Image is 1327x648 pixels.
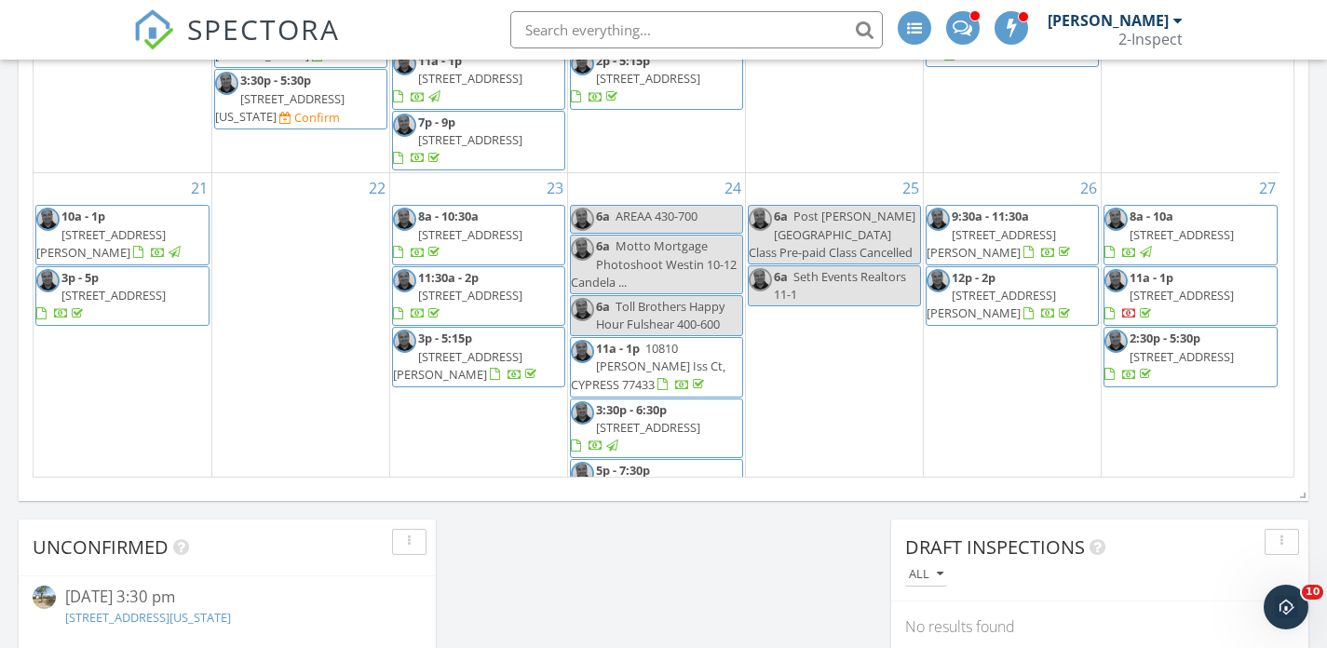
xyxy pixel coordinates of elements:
img: screen_shot_20230324_at_1.56.56_pm.png [36,208,60,231]
img: screen_shot_20230324_at_1.56.56_pm.png [571,401,594,425]
div: Confirm [294,110,340,125]
img: screen_shot_20230324_at_1.56.56_pm.png [571,208,594,231]
input: Search everything... [510,11,883,48]
a: 2:30p - 5:30p [STREET_ADDRESS] [1104,327,1278,387]
td: Go to September 21, 2025 [34,173,211,522]
a: 11a - 1p [STREET_ADDRESS] [392,49,565,110]
span: 11a - 1p [418,52,462,69]
span: 6a [774,268,788,285]
a: 12p - 2p [STREET_ADDRESS][PERSON_NAME] [926,266,1099,327]
a: 2:30p - 5:30p [STREET_ADDRESS] [1104,330,1234,382]
a: 3:30p - 5:30p [STREET_ADDRESS][US_STATE] Confirm [214,69,387,129]
td: Go to September 23, 2025 [389,173,567,522]
span: Motto Mortgage Photoshoot Westin 10-12 Candela ... [571,237,737,290]
span: 2:30p - 5:30p [1130,330,1200,346]
img: screen_shot_20230324_at_1.56.56_pm.png [215,72,238,95]
a: 3p - 5:15p [STREET_ADDRESS][PERSON_NAME] [393,330,540,382]
a: 3:30p - 6:30p [STREET_ADDRESS] [570,398,743,459]
a: Go to September 21, 2025 [187,173,211,203]
span: [STREET_ADDRESS] [418,226,522,243]
iframe: Intercom live chat [1264,585,1308,629]
a: 3p - 5p [STREET_ADDRESS] [35,266,210,327]
span: [STREET_ADDRESS] [418,70,522,87]
span: [STREET_ADDRESS] [1130,287,1234,304]
img: screen_shot_20230324_at_1.56.56_pm.png [393,114,416,137]
td: Go to September 27, 2025 [1102,173,1280,522]
a: Go to September 23, 2025 [543,173,567,203]
a: 11a - 1p 10810 [PERSON_NAME] Iss Ct, CYPRESS 77433 [570,337,743,398]
img: screen_shot_20230324_at_1.56.56_pm.png [36,269,60,292]
img: screen_shot_20230324_at_1.56.56_pm.png [749,268,772,291]
a: Go to September 25, 2025 [899,173,923,203]
a: 3p - 5p [STREET_ADDRESS] [36,269,166,321]
span: 10a - 1p [61,208,105,224]
img: screen_shot_20230324_at_1.56.56_pm.png [749,208,772,231]
a: 11a - 1p [STREET_ADDRESS] [1104,266,1278,327]
a: 8a - 10a [STREET_ADDRESS] [1104,205,1278,265]
span: [STREET_ADDRESS] [1130,348,1234,365]
span: [STREET_ADDRESS] [61,287,166,304]
img: streetview [33,586,56,609]
span: [STREET_ADDRESS] [418,287,522,304]
a: 9:30a - 11:30a [STREET_ADDRESS][PERSON_NAME] [927,208,1074,260]
img: screen_shot_20230324_at_1.56.56_pm.png [571,237,594,261]
span: 5p - 7:30p [596,462,650,479]
a: Confirm [279,109,340,127]
span: [STREET_ADDRESS][US_STATE] [215,90,345,125]
span: Seth Events Realtors 11-1 [774,268,906,303]
td: Go to September 26, 2025 [924,173,1102,522]
a: 8a - 10:30a [STREET_ADDRESS] [392,205,565,265]
img: screen_shot_20230324_at_1.56.56_pm.png [1104,208,1128,231]
span: 11a - 1p [1130,269,1173,286]
img: screen_shot_20230324_at_1.56.56_pm.png [1104,330,1128,353]
span: [STREET_ADDRESS] [1130,226,1234,243]
button: All [905,562,947,587]
span: 9:30a - 11:30a [952,208,1029,224]
a: 3p - 5:15p [STREET_ADDRESS][PERSON_NAME] [392,327,565,387]
span: [STREET_ADDRESS] [418,131,522,148]
a: Go to September 24, 2025 [721,173,745,203]
img: screen_shot_20230324_at_1.56.56_pm.png [393,269,416,292]
a: 2p - 5:15p [STREET_ADDRESS] [570,49,743,110]
a: 7p - 9p [STREET_ADDRESS] [393,114,522,166]
span: 3p - 5p [61,269,99,286]
div: [PERSON_NAME] [1048,11,1169,30]
a: SPECTORA [133,25,340,64]
div: 2-Inspect [1118,30,1183,48]
span: Draft Inspections [905,534,1085,560]
span: [STREET_ADDRESS] [596,70,700,87]
span: 2p - 5:15p [596,52,650,69]
a: Go to September 22, 2025 [365,173,389,203]
div: [DATE] 3:30 pm [65,586,389,609]
img: screen_shot_20230324_at_1.56.56_pm.png [927,269,950,292]
a: 8a - 9:15a [STREET_ADDRESS] [927,10,1056,62]
a: 11a - 1p 10810 [PERSON_NAME] Iss Ct, CYPRESS 77433 [571,340,725,392]
a: 5p - 7:30p [571,462,700,514]
img: screen_shot_20230324_at_1.56.56_pm.png [1104,269,1128,292]
img: screen_shot_20230324_at_1.56.56_pm.png [393,330,416,353]
a: 5p - 7:30p [570,459,743,520]
img: screen_shot_20230324_at_1.56.56_pm.png [571,52,594,75]
a: 7p - 9p [STREET_ADDRESS] [392,111,565,171]
span: Unconfirmed [33,534,169,560]
img: screen_shot_20230324_at_1.56.56_pm.png [393,52,416,75]
img: screen_shot_20230324_at_1.56.56_pm.png [571,340,594,363]
a: 10a - 1p [STREET_ADDRESS][PERSON_NAME] [36,208,183,260]
a: 3:30p - 5:30p [STREET_ADDRESS][US_STATE] [215,72,345,124]
span: [STREET_ADDRESS][PERSON_NAME] [36,226,166,261]
span: 3:30p - 5:30p [240,72,311,88]
span: 8a - 10:30a [418,208,479,224]
td: Go to September 22, 2025 [211,173,389,522]
span: SPECTORA [187,9,340,48]
span: [STREET_ADDRESS][PERSON_NAME] [927,287,1056,321]
span: 6a [596,298,610,315]
a: 2p - 5:15p [STREET_ADDRESS] [571,52,700,104]
span: 6a [774,208,788,224]
a: 3:30p - 6:30p [STREET_ADDRESS] [571,401,700,453]
span: 11a - 1p [596,340,640,357]
span: 11:30a - 2p [418,269,479,286]
span: Toll Brothers Happy Hour Fulshear 400-600 [596,298,724,332]
a: [STREET_ADDRESS][US_STATE] [65,609,231,626]
span: Post [PERSON_NAME][GEOGRAPHIC_DATA] Class Pre-paid Class Cancelled [749,208,915,260]
span: 6a [596,208,610,224]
